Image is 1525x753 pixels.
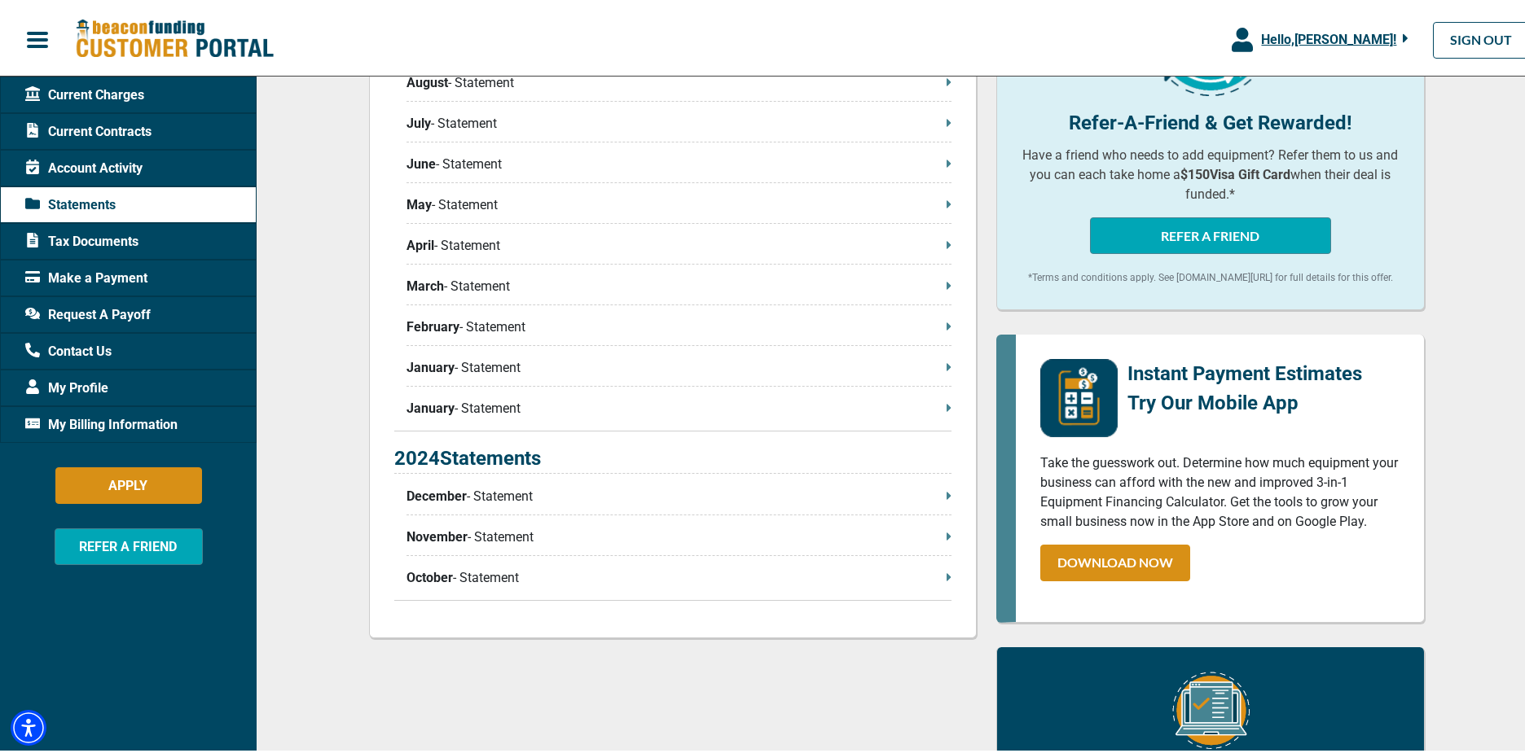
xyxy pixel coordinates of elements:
img: mobile-app-logo.png [1040,356,1118,434]
button: REFER A FRIEND [1090,214,1331,251]
p: - Statement [407,524,951,544]
span: March [407,274,444,293]
span: October [407,565,453,584]
p: - Statement [407,233,951,252]
span: July [407,111,431,130]
p: Have a friend who needs to add equipment? Refer them to us and you can each take home a when thei... [1022,142,1400,201]
b: $150 Visa Gift Card [1181,164,1291,179]
span: My Profile [25,375,108,395]
span: May [407,192,432,212]
span: June [407,151,436,171]
span: Current Charges [25,82,144,102]
span: August [407,70,448,90]
p: - Statement [407,274,951,293]
p: Take the guesswork out. Determine how much equipment your business can afford with the new and im... [1040,450,1400,528]
span: February [407,314,459,334]
span: November [407,524,468,544]
img: Beacon Funding Customer Portal Logo [75,15,274,57]
p: - Statement [407,355,951,374]
p: - Statement [407,314,951,334]
p: Refer-A-Friend & Get Rewarded! [1022,105,1400,134]
span: Request A Payoff [25,302,151,322]
span: My Billing Information [25,412,178,431]
span: Make a Payment [25,265,147,285]
p: - Statement [407,151,951,171]
button: REFER A FRIEND [55,525,203,562]
p: *Terms and conditions apply. See [DOMAIN_NAME][URL] for full details for this offer. [1022,267,1400,282]
span: Account Activity [25,155,143,175]
a: DOWNLOAD NOW [1040,541,1190,578]
img: Equipment Financing Online Image [1172,668,1250,746]
p: - Statement [407,70,951,90]
p: Try Our Mobile App [1127,385,1362,414]
span: Statements [25,192,116,212]
span: April [407,233,434,252]
span: Contact Us [25,339,112,358]
span: January [407,355,455,374]
span: Hello, [PERSON_NAME] ! [1261,28,1396,44]
p: - Statement [407,565,951,584]
p: - Statement [407,396,951,415]
span: Tax Documents [25,229,138,248]
span: January [407,396,455,415]
span: December [407,484,467,503]
p: - Statement [407,192,951,212]
p: 2024 Statements [394,440,951,471]
button: APPLY [55,464,202,501]
div: Accessibility Menu [11,707,46,742]
p: - Statement [407,484,951,503]
p: Instant Payment Estimates [1127,356,1362,385]
p: - Statement [407,111,951,130]
span: Current Contracts [25,119,152,138]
